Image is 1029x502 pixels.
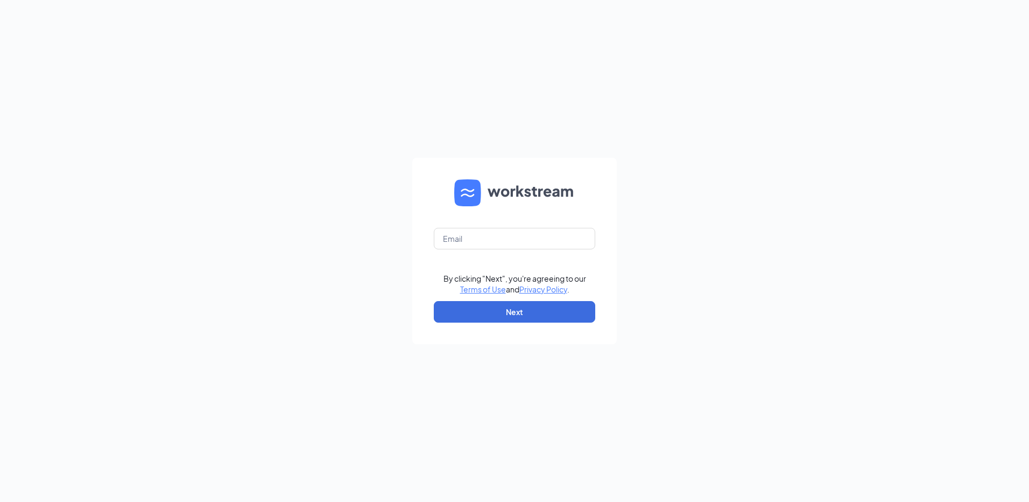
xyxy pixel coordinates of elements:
img: WS logo and Workstream text [454,179,575,206]
a: Privacy Policy [519,284,567,294]
div: By clicking "Next", you're agreeing to our and . [443,273,586,295]
button: Next [434,301,595,323]
input: Email [434,228,595,249]
a: Terms of Use [460,284,506,294]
